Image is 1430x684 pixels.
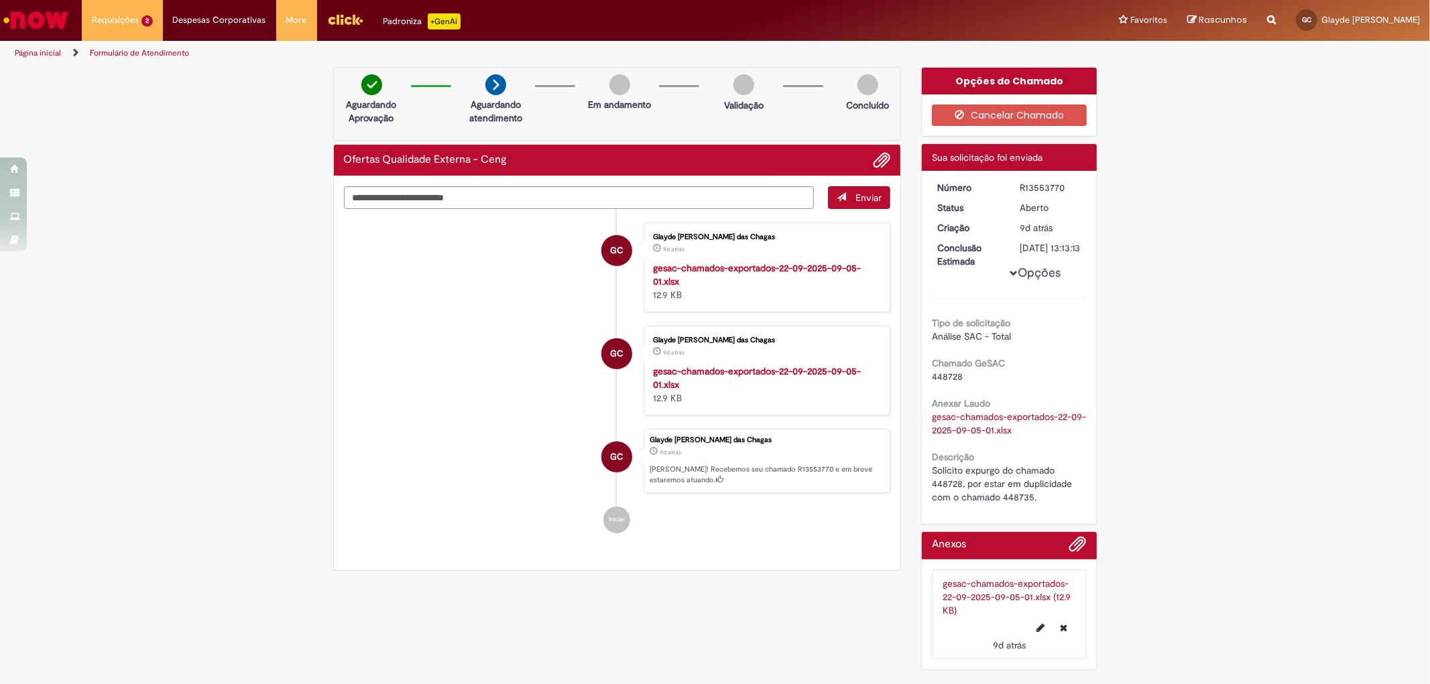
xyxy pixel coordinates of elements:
[932,451,974,463] b: Descrição
[653,261,876,301] div: 12.9 KB
[663,245,684,253] span: 9d atrás
[1020,222,1053,234] span: 9d atrás
[650,436,883,444] div: Glayde [PERSON_NAME] das Chagas
[1020,222,1053,234] time: 22/09/2025 09:13:09
[932,370,963,383] span: 448728
[993,639,1026,651] time: 22/09/2025 09:13:07
[588,98,651,111] p: Em andamento
[1053,617,1076,638] button: Excluir gesac-chamados-exportados-22-09-2025-09-05-01.xlsx
[932,397,990,409] b: Anexar Laudo
[663,348,684,356] time: 22/09/2025 09:13:02
[383,13,461,29] div: Padroniza
[1321,14,1420,25] span: Glayde [PERSON_NAME]
[1302,15,1311,24] span: GC
[660,448,681,456] span: 9d atrás
[653,364,876,405] div: 12.9 KB
[932,539,966,551] h2: Anexos
[610,338,623,370] span: GC
[660,448,681,456] time: 22/09/2025 09:13:09
[1187,14,1247,27] a: Rascunhos
[485,74,506,95] img: arrow-next.png
[927,181,1010,194] dt: Número
[993,639,1026,651] span: 9d atrás
[943,577,1071,616] a: gesac-chamados-exportados-22-09-2025-09-05-01.xlsx (12.9 KB)
[601,338,632,369] div: Glayde Selma Carvalho das Chagas
[428,13,461,29] p: +GenAi
[1130,13,1167,27] span: Favoritos
[173,13,266,27] span: Despesas Corporativas
[1020,181,1082,194] div: R13553770
[932,317,1010,329] b: Tipo de solicitação
[1199,13,1247,26] span: Rascunhos
[463,98,528,125] p: Aguardando atendimento
[653,365,861,391] a: gesac-chamados-exportados-22-09-2025-09-05-01.xlsx
[609,74,630,95] img: img-circle-grey.png
[932,357,1005,369] b: Chamado GeSAC
[610,234,623,267] span: GC
[339,98,404,125] p: Aguardando Aprovação
[653,233,876,241] div: Glayde [PERSON_NAME] das Chagas
[1029,617,1053,638] button: Editar nome de arquivo gesac-chamados-exportados-22-09-2025-09-05-01.xlsx
[932,151,1042,163] span: Sua solicitação foi enviada
[857,74,878,95] img: img-circle-grey.png
[932,330,1011,342] span: Análise SAC - Total
[663,348,684,356] span: 9d atrás
[601,441,632,472] div: Glayde Selma Carvalho das Chagas
[1,7,70,33] img: ServiceNow
[610,441,623,473] span: GC
[1020,221,1082,234] div: 22/09/2025 09:13:09
[932,411,1086,436] a: Download de gesac-chamados-exportados-22-09-2025-09-05-01.xlsx
[846,98,889,112] p: Concluído
[932,464,1075,503] span: Solicito expurgo do chamado 448728, por estar em duplicidade com o chamado 448735.
[344,429,891,493] li: Glayde Selma Carvalho das Chagas
[344,209,891,547] ul: Histórico de tíquete
[1020,201,1082,214] div: Aberto
[1069,535,1087,559] button: Adicionar anexos
[650,464,883,485] p: [PERSON_NAME]! Recebemos seu chamado R13553770 e em breve estaremos atuando.
[141,15,153,27] span: 2
[92,13,139,27] span: Requisições
[927,221,1010,234] dt: Criação
[927,201,1010,214] dt: Status
[828,186,890,209] button: Enviar
[10,41,943,66] ul: Trilhas de página
[932,105,1087,126] button: Cancelar Chamado
[873,151,890,169] button: Adicionar anexos
[286,13,307,27] span: More
[653,262,861,287] a: gesac-chamados-exportados-22-09-2025-09-05-01.xlsx
[927,241,1010,268] dt: Conclusão Estimada
[15,48,61,58] a: Página inicial
[361,74,382,95] img: check-circle-green.png
[653,336,876,344] div: Glayde [PERSON_NAME] das Chagas
[344,154,508,166] h2: Ofertas Qualidade Externa - Ceng Histórico de tíquete
[327,9,363,29] img: click_logo_yellow_360x200.png
[1020,241,1082,255] div: [DATE] 13:13:13
[663,245,684,253] time: 22/09/2025 09:13:07
[601,235,632,266] div: Glayde Selma Carvalho das Chagas
[344,186,815,209] textarea: Digite sua mensagem aqui...
[90,48,189,58] a: Formulário de Atendimento
[724,98,764,112] p: Validação
[855,192,882,204] span: Enviar
[733,74,754,95] img: img-circle-grey.png
[922,68,1097,94] div: Opções do Chamado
